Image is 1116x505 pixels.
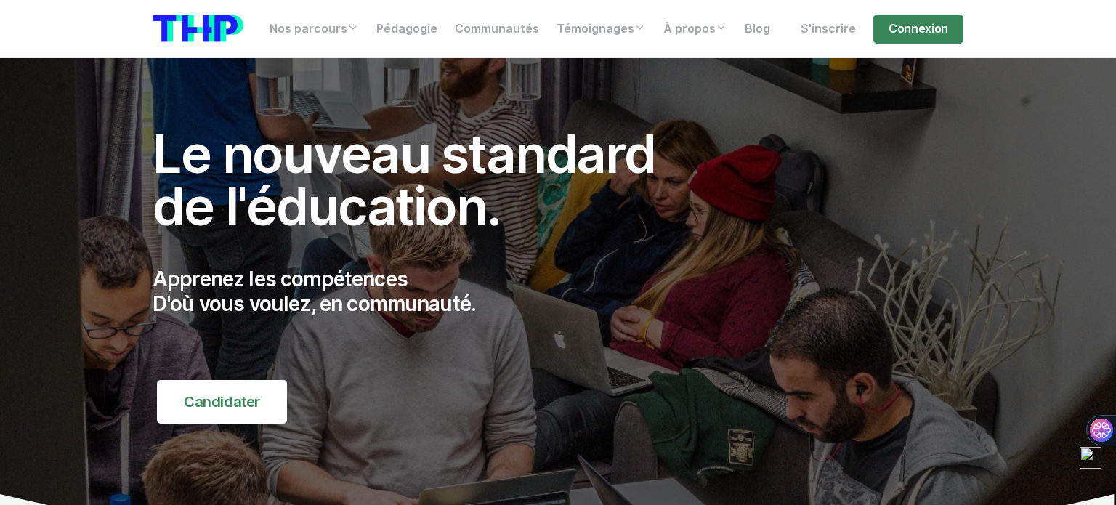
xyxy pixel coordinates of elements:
[736,15,779,44] a: Blog
[157,380,287,424] a: Candidater
[873,15,963,44] a: Connexion
[655,15,736,44] a: À propos
[792,15,865,44] a: S'inscrire
[446,15,548,44] a: Communautés
[548,15,655,44] a: Témoignages
[153,267,687,316] p: Apprenez les compétences D'où vous voulez, en communauté.
[368,15,446,44] a: Pédagogie
[153,15,243,42] img: logo
[261,15,368,44] a: Nos parcours
[153,128,687,233] h1: Le nouveau standard de l'éducation.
